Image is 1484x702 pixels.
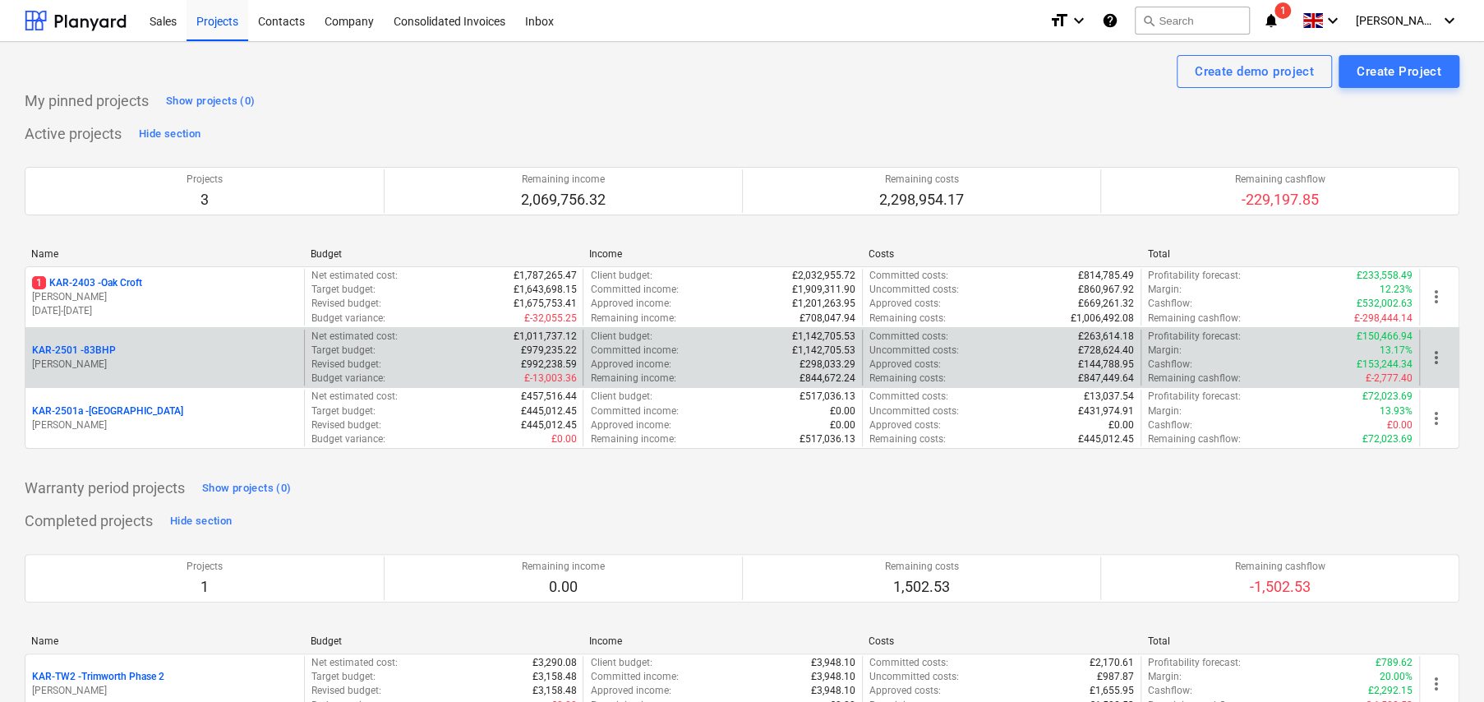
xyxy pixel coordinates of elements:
[311,390,398,404] p: Net estimated cost :
[520,358,576,372] p: £992,238.59
[1090,656,1134,670] p: £2,170.61
[202,479,291,498] div: Show projects (0)
[25,124,122,144] p: Active projects
[1274,2,1291,19] span: 1
[523,372,576,386] p: £-13,003.36
[1354,312,1413,326] p: £-298,444.14
[31,248,297,260] div: Name
[170,512,232,531] div: Hide section
[311,635,577,647] div: Budget
[1235,560,1325,574] p: Remaining cashflow
[522,560,605,574] p: Remaining income
[590,358,671,372] p: Approved income :
[32,358,297,372] p: [PERSON_NAME]
[590,404,678,418] p: Committed income :
[800,390,855,404] p: £517,036.13
[1235,190,1325,210] p: -229,197.85
[1356,14,1438,27] span: [PERSON_NAME]
[1148,344,1182,358] p: Margin :
[1195,61,1314,82] div: Create demo project
[1357,61,1441,82] div: Create Project
[532,684,576,698] p: £3,158.48
[32,670,164,684] p: KAR-TW2 - Trimworth Phase 2
[1108,418,1134,432] p: £0.00
[32,344,116,358] p: KAR-2501 - 83BHP
[792,344,855,358] p: £1,142,705.53
[869,344,959,358] p: Uncommitted costs :
[1235,173,1325,187] p: Remaining cashflow
[885,560,959,574] p: Remaining costs
[513,269,576,283] p: £1,787,265.47
[1357,269,1413,283] p: £233,558.49
[1148,432,1241,446] p: Remaining cashflow :
[32,404,297,432] div: KAR-2501a -[GEOGRAPHIC_DATA][PERSON_NAME]
[32,304,297,318] p: [DATE] - [DATE]
[869,432,946,446] p: Remaining costs :
[1078,269,1134,283] p: £814,785.49
[869,358,941,372] p: Approved costs :
[885,577,959,597] p: 1,502.53
[869,248,1135,260] div: Costs
[590,312,675,326] p: Remaining income :
[792,269,855,283] p: £2,032,955.72
[869,656,948,670] p: Committed costs :
[311,297,381,311] p: Revised budget :
[1380,670,1413,684] p: 20.00%
[25,478,185,498] p: Warranty period projects
[869,418,941,432] p: Approved costs :
[1148,358,1192,372] p: Cashflow :
[869,330,948,344] p: Committed costs :
[1148,312,1241,326] p: Remaining cashflow :
[590,684,671,698] p: Approved income :
[1440,11,1459,30] i: keyboard_arrow_down
[1402,623,1484,702] div: Chat Widget
[1263,11,1279,30] i: notifications
[513,297,576,311] p: £1,675,753.41
[520,404,576,418] p: £445,012.45
[792,283,855,297] p: £1,909,311.90
[869,297,941,311] p: Approved costs :
[311,344,376,358] p: Target budget :
[1097,670,1134,684] p: £987.87
[1368,684,1413,698] p: £2,292.15
[1102,11,1118,30] i: Knowledge base
[162,88,259,114] button: Show projects (0)
[1387,418,1413,432] p: £0.00
[869,283,959,297] p: Uncommitted costs :
[590,283,678,297] p: Committed income :
[1135,7,1250,35] button: Search
[311,684,381,698] p: Revised budget :
[135,121,205,147] button: Hide section
[1148,269,1241,283] p: Profitability forecast :
[311,432,385,446] p: Budget variance :
[1366,372,1413,386] p: £-2,777.40
[800,372,855,386] p: £844,672.24
[830,404,855,418] p: £0.00
[1078,372,1134,386] p: £847,449.64
[869,390,948,404] p: Committed costs :
[25,511,153,531] p: Completed projects
[1339,55,1459,88] button: Create Project
[311,656,398,670] p: Net estimated cost :
[311,670,376,684] p: Target budget :
[311,404,376,418] p: Target budget :
[311,312,385,326] p: Budget variance :
[590,432,675,446] p: Remaining income :
[869,684,941,698] p: Approved costs :
[166,508,236,534] button: Hide section
[1357,297,1413,311] p: £532,002.63
[523,312,576,326] p: £-32,055.25
[1426,287,1446,307] span: more_vert
[869,670,959,684] p: Uncommitted costs :
[1148,372,1241,386] p: Remaining cashflow :
[1426,348,1446,367] span: more_vert
[513,330,576,344] p: £1,011,737.12
[311,418,381,432] p: Revised budget :
[32,276,46,289] span: 1
[869,269,948,283] p: Committed costs :
[520,344,576,358] p: £979,235.22
[1235,577,1325,597] p: -1,502.53
[532,670,576,684] p: £3,158.48
[32,670,297,698] div: KAR-TW2 -Trimworth Phase 2[PERSON_NAME]
[590,372,675,386] p: Remaining income :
